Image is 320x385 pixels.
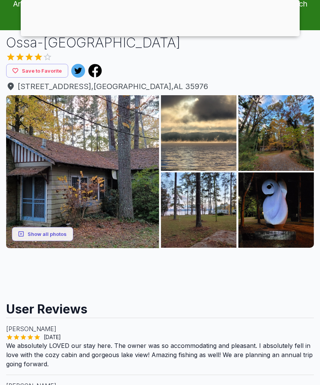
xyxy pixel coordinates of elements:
[6,33,314,52] h1: Ossa-[GEOGRAPHIC_DATA]
[12,227,73,241] button: Show all photos
[6,341,314,369] p: We absolutely LOVED our stay here. The owner was so accommodating and pleasant. I absolutely fell...
[161,172,236,248] img: AAcXr8odlYn5WWGjN_nV3dXBGdxjHNbb3QNnKyOH6u2acHs3Cbu5pBYHgmAeklMd1rqYqgII0vXwRcwmrqGyodvI0vaszZ1DZ...
[6,64,68,78] button: Save to Favorite
[6,295,314,318] h2: User Reviews
[6,260,304,295] iframe: Advertisement
[6,324,314,333] p: [PERSON_NAME]
[238,172,314,248] img: AAcXr8ouElIFVWnB-WaCMd5Q9d3FQeb_CjymIs-IfBYmTAjVD9zS66RElhstQ1TouWa2zJNX1KMMFP-gKGZh0tfnJhG-P1DGc...
[6,81,314,92] a: [STREET_ADDRESS],[GEOGRAPHIC_DATA],AL 35976
[238,95,314,171] img: AAcXr8p-I0iLn0L3KGCZEtcQK7Rr1OXfeML9h0rZurxjS0OCBXjB4kf_jKUAjpteG6PMiFoWYh-kPoYkGnHNtisjwEgGBWxo4...
[41,333,64,341] span: [DATE]
[6,95,159,248] img: AAcXr8p_cY5-qSwn2CDWT7VG2FCQYvxBwhuFXhtokhtXNWgR9xk6fNN7A-dufCjMHGXyGR4vHXQw4Dio7rnIDbT0tmUb1bX_f...
[6,81,314,92] span: [STREET_ADDRESS] , [GEOGRAPHIC_DATA] , AL 35976
[161,95,236,171] img: AAcXr8rax4SJleEpSoXnobIhrpkHSBM2XCt6aYFw93dwxtH2LGhFFepdVS6_VGUDPVjTneENuLog0m_7bTVa1VCGUq5FsIdgC...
